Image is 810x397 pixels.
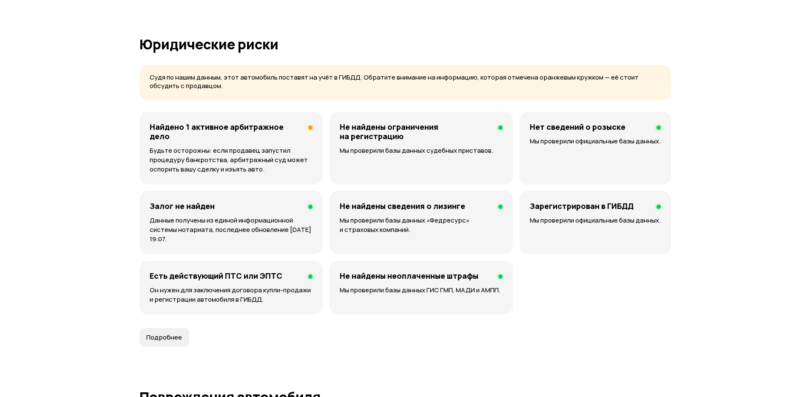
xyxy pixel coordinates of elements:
h1: Юридические риски [139,37,671,52]
h4: Зарегистрирован в ГИБДД [530,201,634,211]
p: Судя по нашим данным, этот автомобиль поставят на учёт в ГИБДД. Обратите внимание на информацию, ... [150,73,661,91]
button: Подробнее [139,328,189,347]
span: Подробнее [146,333,182,342]
h4: Не найдены неоплаченные штрафы [340,271,478,280]
p: Он нужен для заключения договора купли-продажи и регистрации автомобиля в ГИБДД. [150,286,313,304]
p: Будьте осторожны: если продавец запустил процедуру банкротства, арбитражный суд может оспорить ва... [150,146,313,174]
p: Мы проверили базы данных судебных приставов. [340,146,503,155]
p: Данные получены из единой информационной системы нотариата, последнее обновление [DATE] 19:07. [150,216,313,244]
h4: Нет сведений о розыске [530,122,625,131]
p: Мы проверили базы данных ГИС ГМП, МАДИ и АМПП. [340,286,503,295]
h4: Есть действующий ПТС или ЭПТС [150,271,282,280]
p: Мы проверили официальные базы данных. [530,137,661,146]
h4: Найдено 1 активное арбитражное дело [150,122,301,141]
h4: Не найдены ограничения на регистрацию [340,122,492,141]
h4: Не найдены сведения о лизинге [340,201,465,211]
p: Мы проверили базы данных «Федресурс» и страховых компаний. [340,216,503,234]
p: Мы проверили официальные базы данных. [530,216,661,225]
h4: Залог не найден [150,201,215,211]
